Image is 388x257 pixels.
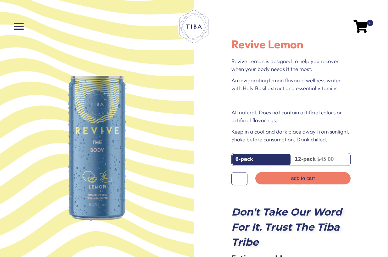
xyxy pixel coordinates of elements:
a: 12-pack [291,154,350,165]
a: 0 [353,25,368,28]
span: 0 [367,20,373,26]
p: All natural. Does not contain artificial colors or artificial flavorings. [231,108,351,124]
p: An invigorating lemon flavored wellness water with Holy Basil extract and essential vitamins. [231,76,351,92]
img: Revive Product Can [68,76,126,221]
input: Product quantity [231,172,247,185]
button: Add to cart [255,172,351,184]
strong: Don't Take Our Word For It. Trust The Tiba Tribe [231,206,342,248]
p: Revive Lemon is designed to help you recover when your body needs it the most. [231,57,351,73]
p: Keep in a cool and dark place away from sunlight. Shake before consumption. Drink chilled. [231,128,351,144]
a: 6-pack [232,154,291,165]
